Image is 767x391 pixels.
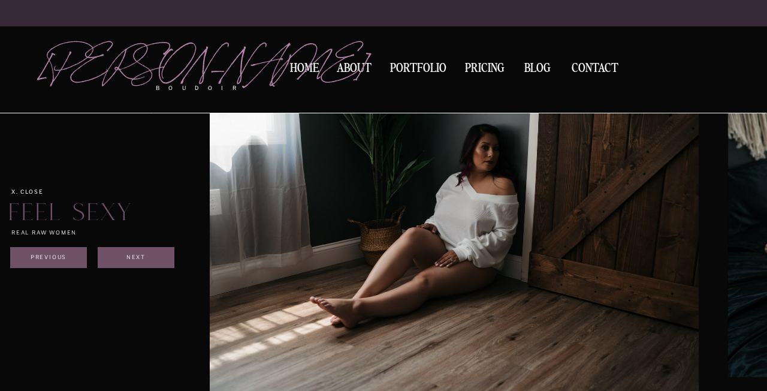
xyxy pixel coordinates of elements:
[567,62,623,75] a: Contact
[40,43,255,79] a: [PERSON_NAME]
[11,229,158,237] p: real raw women
[461,62,508,79] a: Pricing
[156,84,255,92] p: boudoir
[100,254,172,261] div: Next
[11,188,67,195] a: x. Close
[13,254,84,261] div: Previous
[8,202,186,222] p: feel sexy
[519,62,556,73] a: BLOG
[386,62,451,79] a: Portfolio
